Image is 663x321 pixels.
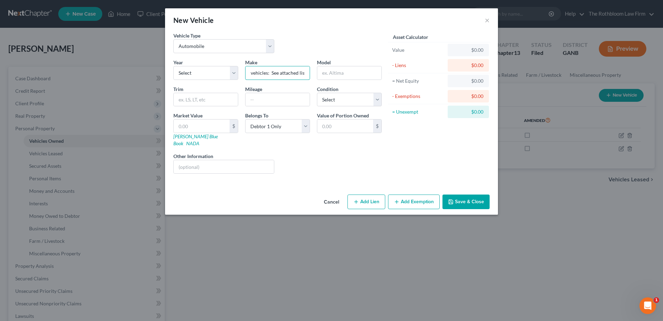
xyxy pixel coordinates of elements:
button: Cancel [318,195,345,209]
input: -- [246,93,310,106]
div: $0.00 [453,47,483,53]
div: $0.00 [453,62,483,69]
button: × [485,16,490,24]
span: 1 [654,297,659,303]
div: $ [373,120,381,133]
iframe: Intercom live chat [639,297,656,314]
label: Market Value [173,112,203,119]
button: Save & Close [442,195,490,209]
div: New Vehicle [173,15,214,25]
span: Make [245,59,257,65]
div: $ [230,120,238,133]
a: [PERSON_NAME] Blue Book [173,133,218,146]
label: Asset Calculator [393,33,428,41]
input: ex. Altima [317,66,381,80]
button: Add Lien [347,195,385,209]
input: (optional) [174,160,274,173]
label: Mileage [245,85,262,93]
a: NADA [186,140,199,146]
label: Other Information [173,153,213,160]
input: ex. LS, LT, etc [174,93,238,106]
div: - Liens [392,62,445,69]
label: Model [317,59,331,66]
div: $0.00 [453,77,483,84]
label: Vehicle Type [173,32,200,39]
label: Trim [173,85,183,93]
div: Value [392,47,445,53]
label: Year [173,59,183,66]
div: - Exemptions [392,93,445,100]
label: Condition [317,85,338,93]
label: Value of Portion Owned [317,112,369,119]
input: 0.00 [317,120,373,133]
input: ex. Nissan [246,66,310,80]
div: = Net Equity [392,77,445,84]
input: 0.00 [174,120,230,133]
button: Add Exemption [388,195,440,209]
span: Belongs To [245,113,268,118]
div: = Unexempt [392,108,445,115]
div: $0.00 [453,93,483,100]
div: $0.00 [453,108,483,115]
